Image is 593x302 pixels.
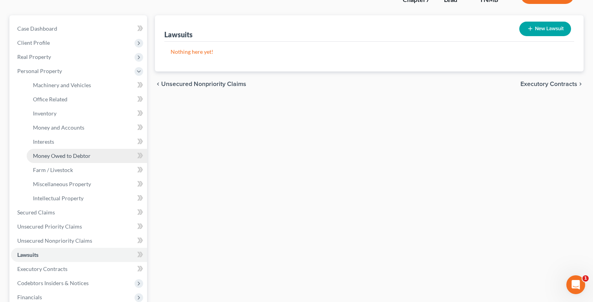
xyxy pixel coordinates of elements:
a: Unsecured Priority Claims [11,220,147,234]
p: Nothing here yet! [171,48,568,56]
a: Unsecured Nonpriority Claims [11,234,147,248]
a: Money Owed to Debtor [27,149,147,163]
button: chevron_left Unsecured Nonpriority Claims [155,81,246,87]
div: Lawsuits [164,30,193,39]
span: Unsecured Priority Claims [17,223,82,230]
button: New Lawsuit [519,22,571,36]
span: Office Related [33,96,67,102]
span: Personal Property [17,68,62,74]
span: Money Owed to Debtor [33,152,91,159]
span: Financials [17,294,42,300]
a: Miscellaneous Property [27,177,147,191]
a: Secured Claims [11,205,147,220]
span: Case Dashboard [17,25,57,32]
a: Farm / Livestock [27,163,147,177]
a: Office Related [27,92,147,106]
iframe: Intercom live chat [566,275,585,294]
a: Case Dashboard [11,22,147,36]
a: Intellectual Property [27,191,147,205]
span: Unsecured Nonpriority Claims [17,237,92,244]
span: Money and Accounts [33,124,84,131]
span: Executory Contracts [520,81,577,87]
span: Machinery and Vehicles [33,82,91,88]
span: Interests [33,138,54,145]
span: Lawsuits [17,251,38,258]
span: Executory Contracts [17,265,67,272]
a: Money and Accounts [27,121,147,135]
a: Lawsuits [11,248,147,262]
span: Client Profile [17,39,50,46]
span: Real Property [17,53,51,60]
span: Unsecured Nonpriority Claims [161,81,246,87]
span: Intellectual Property [33,195,84,201]
span: Codebtors Insiders & Notices [17,280,89,286]
a: Executory Contracts [11,262,147,276]
i: chevron_left [155,81,161,87]
span: 1 [582,275,589,282]
a: Machinery and Vehicles [27,78,147,92]
i: chevron_right [577,81,584,87]
span: Secured Claims [17,209,55,216]
a: Inventory [27,106,147,121]
span: Inventory [33,110,56,117]
span: Farm / Livestock [33,167,73,173]
span: Miscellaneous Property [33,181,91,187]
a: Interests [27,135,147,149]
button: Executory Contracts chevron_right [520,81,584,87]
